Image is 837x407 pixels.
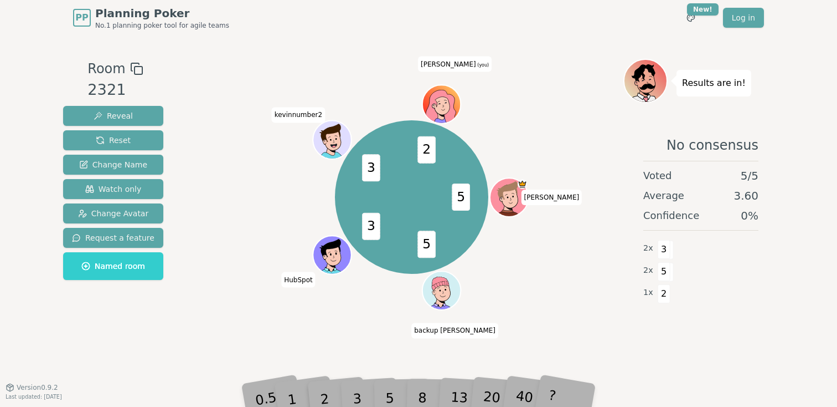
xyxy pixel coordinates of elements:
span: (you) [476,62,489,67]
span: 5 [418,231,436,258]
button: New! [681,8,701,28]
span: Reset [96,135,131,146]
span: Request a feature [72,232,154,243]
span: 2 x [643,264,653,277]
button: Change Name [63,155,163,175]
span: No consensus [666,136,758,154]
span: 2 [418,136,436,164]
span: Planning Poker [95,6,229,21]
span: Click to change your name [411,323,498,338]
button: Change Avatar [63,203,163,223]
p: Results are in! [682,75,746,91]
span: 5 [452,184,471,211]
button: Request a feature [63,228,163,248]
span: Change Avatar [78,208,149,219]
span: 0 % [741,208,758,223]
button: Click to change your avatar [423,86,459,122]
span: Last updated: [DATE] [6,394,62,400]
div: New! [687,3,719,16]
span: Change Name [79,159,147,170]
span: 1 x [643,287,653,299]
span: Average [643,188,684,203]
span: Reveal [94,110,133,121]
span: Watch only [85,184,142,195]
span: 3.60 [733,188,758,203]
span: 3 [363,154,381,181]
span: 2 x [643,242,653,255]
span: PP [75,11,88,24]
a: PPPlanning PokerNo.1 planning poker tool for agile teams [73,6,229,30]
span: Click to change your name [521,190,582,205]
span: Click to change your name [281,272,316,287]
button: Reset [63,130,163,150]
span: Confidence [643,208,699,223]
span: Click to change your name [272,107,325,123]
button: Reveal [63,106,163,126]
span: Voted [643,168,672,184]
span: Version 0.9.2 [17,383,58,392]
span: 5 [658,262,670,281]
span: Room [87,59,125,79]
div: 2321 [87,79,143,101]
button: Version0.9.2 [6,383,58,392]
span: Click to change your name [418,56,492,72]
span: 3 [658,240,670,259]
span: 3 [363,213,381,240]
button: Named room [63,252,163,280]
span: Named room [81,261,145,272]
button: Watch only [63,179,163,199]
a: Log in [723,8,764,28]
span: No.1 planning poker tool for agile teams [95,21,229,30]
span: 2 [658,284,670,303]
span: 5 / 5 [741,168,758,184]
span: peter is the host [518,179,527,189]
